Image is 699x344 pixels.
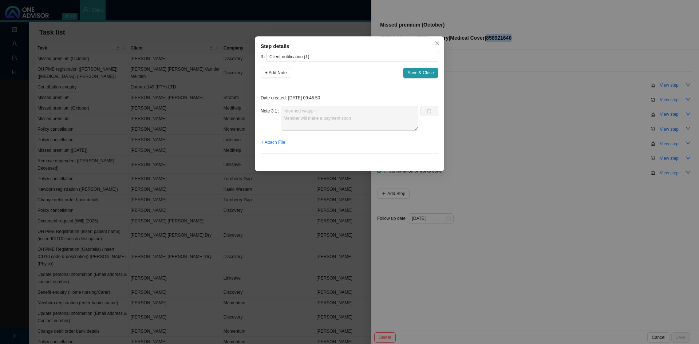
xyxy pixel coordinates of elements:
span: + Attach File [261,139,285,146]
label: 3 [261,52,266,62]
div: Step details [261,42,438,50]
button: Close [432,38,442,48]
span: + Add Note [265,69,287,76]
button: + Attach File [261,137,285,147]
textarea: Informed w/app - Member will make a payment soon [281,106,418,131]
span: close [435,41,440,46]
button: Save & Close [403,68,438,78]
button: + Add Note [261,68,291,78]
label: Note 3.1 [261,106,281,116]
p: Date created: [DATE] 09:46:50 [261,94,438,102]
span: Save & Close [407,69,434,76]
